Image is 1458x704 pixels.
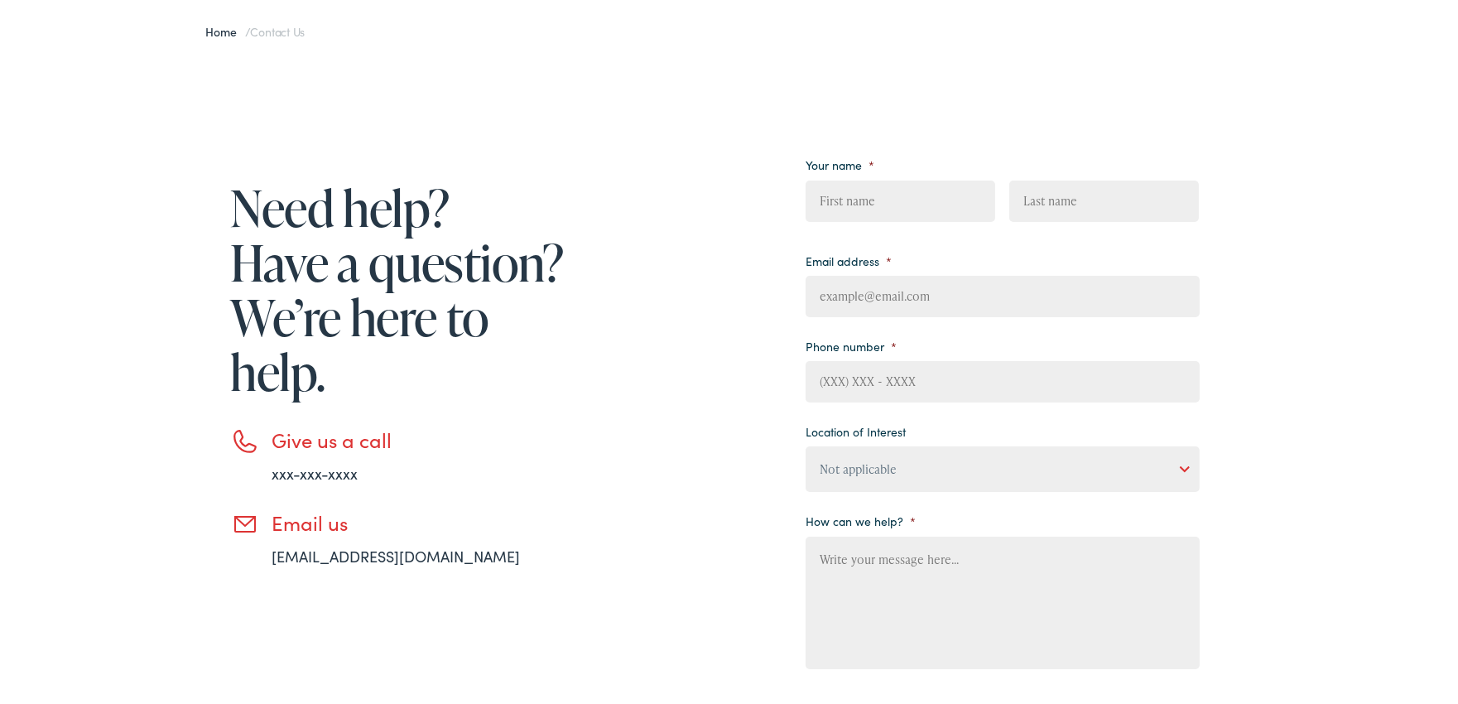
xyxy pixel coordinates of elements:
h1: Need help? Have a question? We’re here to help. [231,177,570,396]
span: Contact Us [250,20,305,36]
label: Email address [806,250,892,265]
a: [EMAIL_ADDRESS][DOMAIN_NAME] [272,542,521,563]
a: xxx-xxx-xxxx [272,460,358,480]
h3: Email us [272,508,570,532]
label: Your name [806,154,874,169]
span: / [206,20,306,36]
label: Phone number [806,335,897,350]
input: Last name [1009,177,1199,219]
label: Location of Interest [806,421,906,436]
a: Home [206,20,245,36]
label: How can we help? [806,510,916,525]
input: First name [806,177,995,219]
h3: Give us a call [272,425,570,449]
input: (XXX) XXX - XXXX [806,358,1200,399]
input: example@email.com [806,272,1200,314]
